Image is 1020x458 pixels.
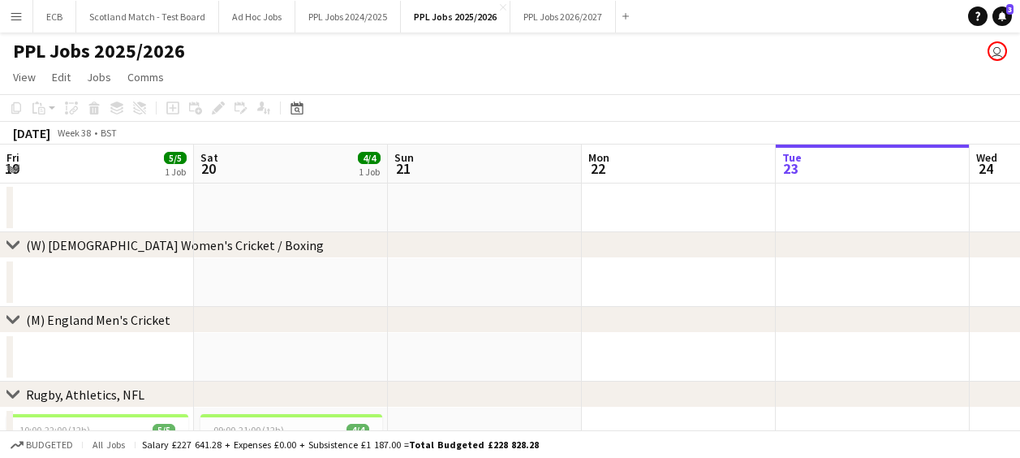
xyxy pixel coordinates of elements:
div: Rugby, Athletics, NFL [26,387,144,403]
a: View [6,67,42,88]
h1: PPL Jobs 2025/2026 [13,39,185,63]
span: All jobs [89,439,128,451]
a: Comms [121,67,170,88]
div: 1 Job [359,166,380,178]
div: (W) [DEMOGRAPHIC_DATA] Women's Cricket / Boxing [26,237,324,253]
button: ECB [33,1,76,32]
span: 5/5 [153,424,175,436]
span: 5/5 [164,152,187,164]
button: Budgeted [8,436,75,454]
span: Wed [976,150,997,165]
span: 3 [1006,4,1014,15]
app-user-avatar: Jane Barron [988,41,1007,61]
span: Sat [200,150,218,165]
span: 22 [586,159,609,178]
span: Fri [6,150,19,165]
span: Budgeted [26,439,73,451]
span: Edit [52,70,71,84]
span: Comms [127,70,164,84]
span: Tue [782,150,802,165]
div: (M) England Men's Cricket [26,312,170,328]
button: Scotland Match - Test Board [76,1,219,32]
span: 20 [198,159,218,178]
div: Salary £227 641.28 + Expenses £0.00 + Subsistence £1 187.00 = [142,439,539,451]
span: Total Budgeted £228 828.28 [409,439,539,451]
span: 24 [974,159,997,178]
a: Edit [45,67,77,88]
span: 4/4 [346,424,369,436]
span: Jobs [87,70,111,84]
span: 19 [4,159,19,178]
span: 09:00-21:00 (12h) [213,424,284,436]
span: View [13,70,36,84]
button: PPL Jobs 2024/2025 [295,1,401,32]
span: Week 38 [54,127,94,139]
button: Ad Hoc Jobs [219,1,295,32]
div: [DATE] [13,125,50,141]
a: 3 [992,6,1012,26]
div: BST [101,127,117,139]
div: 1 Job [165,166,186,178]
span: 21 [392,159,414,178]
button: PPL Jobs 2026/2027 [510,1,616,32]
span: 4/4 [358,152,381,164]
span: Mon [588,150,609,165]
span: 10:00-22:00 (12h) [19,424,90,436]
span: 23 [780,159,802,178]
span: Sun [394,150,414,165]
button: PPL Jobs 2025/2026 [401,1,510,32]
a: Jobs [80,67,118,88]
